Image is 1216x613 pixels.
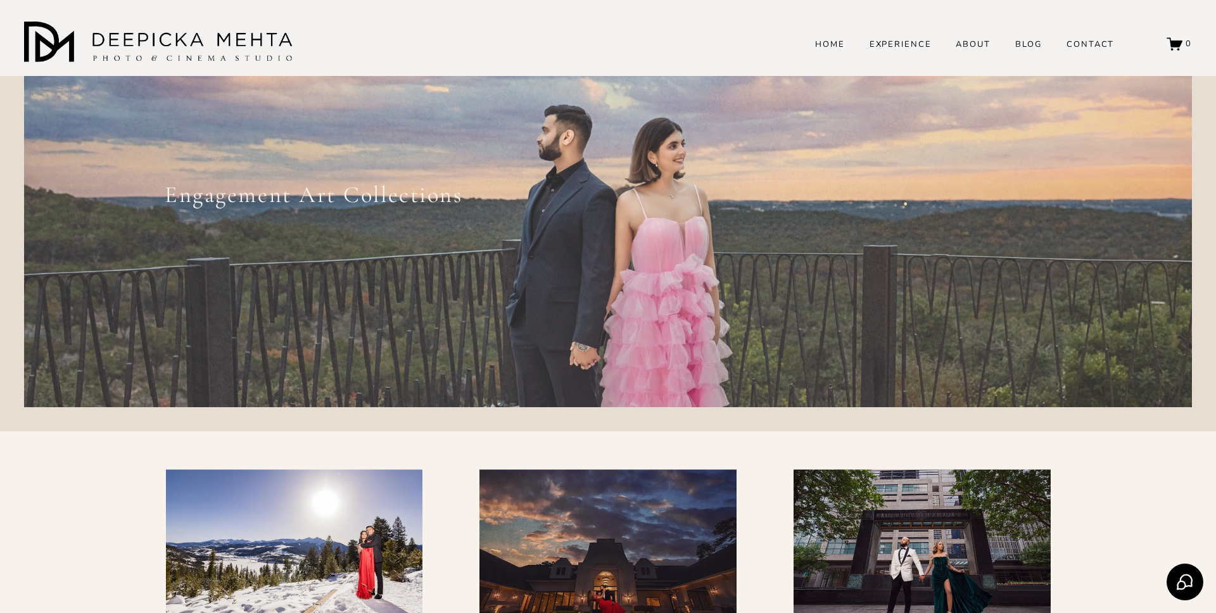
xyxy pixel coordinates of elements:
a: CONTACT [1067,39,1115,51]
a: ABOUT [956,39,991,51]
span: Engagement Art Collections [165,180,462,208]
span: BLOG [1015,40,1042,50]
img: Austin Wedding Photographer - Deepicka Mehta Photography &amp; Cinematography [24,22,296,66]
span: 0 [1186,38,1192,49]
a: folder dropdown [1015,39,1042,51]
a: HOME [815,39,845,51]
a: EXPERIENCE [870,39,932,51]
a: 0 items in cart [1167,36,1192,52]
